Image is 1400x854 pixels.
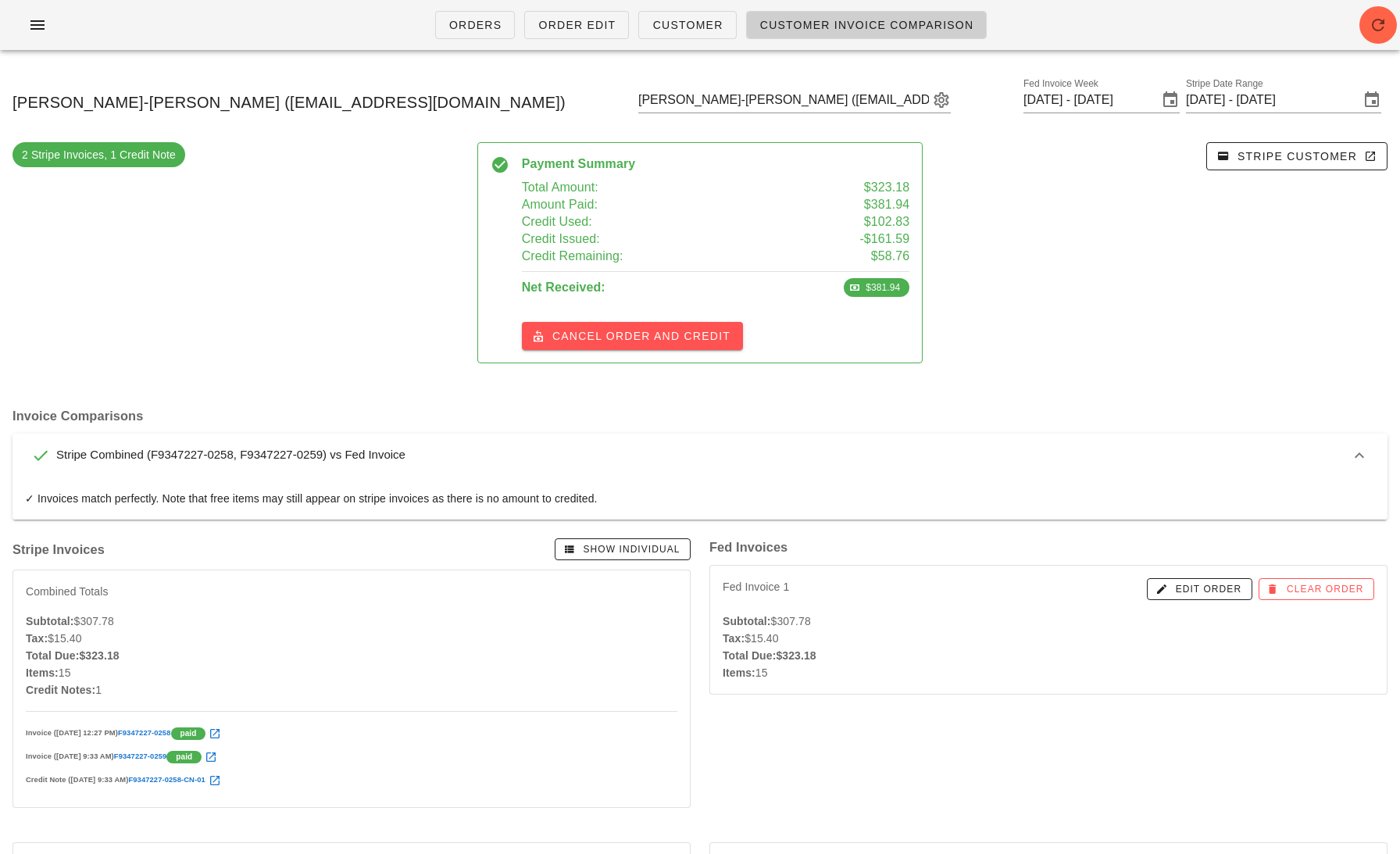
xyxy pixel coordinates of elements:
div: $307.78 [26,613,677,630]
div: $307.78 [723,613,1374,630]
span: Credit Used: [522,213,592,230]
span: Show Individual [565,542,680,556]
strong: Subtotal: [723,615,771,627]
span: $102.83 [864,213,910,230]
strong: Credit Notes: [26,684,95,696]
input: Search by email or name [638,88,929,113]
span: , 1 Credit Note [104,147,176,163]
span: $58.76 [871,248,910,265]
a: Edit Order [1147,578,1252,600]
a: Customer Invoice Comparison [746,11,987,39]
a: F9347227-0259paid [114,752,217,760]
span: Stripe Customer [1220,149,1374,163]
strong: Subtotal: [26,615,74,627]
span: paid [180,727,197,740]
strong: Tax: [26,632,48,645]
a: Stripe Customer [1206,142,1387,170]
div: $323.18 [26,647,677,664]
div: $15.40 [723,630,1374,647]
div: 1 [26,681,677,699]
a: Order Edit [524,11,629,39]
button: appended action [932,91,951,109]
button: Show Individual [555,538,691,560]
span: Amount Paid: [522,196,598,213]
strong: Items: [26,666,59,679]
span: [PERSON_NAME]-[PERSON_NAME] ([EMAIL_ADDRESS][DOMAIN_NAME]) [12,90,566,115]
span: Cancel Order and Credit [534,329,730,343]
h3: Invoice Comparisons [12,407,1387,424]
button: Cancel Order and Credit [522,322,743,350]
div: ✓ Invoices match perfectly. Note that free items may still appear on stripe invoices as there is ... [25,490,1375,507]
div: 15 [26,664,677,681]
span: Credit Remaining: [522,248,623,265]
h6: Invoice ([DATE] 12:27 PM) [26,724,677,741]
div: $15.40 [26,630,677,647]
span: Credit Issued: [522,230,600,248]
span: Stripe Combined (F9347227-0258, F9347227-0259) vs Fed Invoice [56,448,405,461]
h6: Invoice ([DATE] 9:33 AM) [26,748,677,765]
div: Payment Summary [522,155,910,173]
span: Total Amount: [522,179,598,196]
strong: Total Due: [26,649,79,662]
h6: Credit Note ([DATE] 9:33 AM) [26,771,677,788]
button: Clear Order [1259,578,1374,600]
span: Customer [652,19,723,31]
span: -$161.59 [859,230,909,248]
span: Orders [448,19,502,31]
strong: Tax: [723,632,745,645]
strong: Items: [723,666,755,679]
h3: Fed Invoices [709,538,1387,556]
span: Customer Invoice Comparison [759,19,974,31]
label: Fed Invoice Week [1023,78,1098,90]
div: $323.18 [723,647,1374,664]
a: F9347227-0258paid [118,729,221,737]
h3: Stripe Invoices [12,541,105,558]
div: Combined Totals [26,583,109,600]
span: Clear Order [1269,582,1364,596]
span: 2 Stripe Invoices [22,142,176,167]
span: $381.94 [864,196,910,213]
span: Order Edit [537,19,616,31]
a: Customer [638,11,736,39]
label: Stripe Date Range [1186,78,1263,90]
a: Orders [435,11,516,39]
span: $323.18 [864,179,910,196]
span: paid [176,751,192,763]
span: $381.94 [853,278,900,297]
span: Net Received: [522,279,605,296]
div: 15 [723,664,1374,681]
span: Fed Invoice 1 [723,578,789,600]
span: Edit Order [1158,582,1242,596]
button: Stripe Combined (F9347227-0258, F9347227-0259) vs Fed Invoice [12,434,1387,477]
strong: Total Due: [723,649,776,662]
a: F9347227-0258-CN-01 [128,776,220,784]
